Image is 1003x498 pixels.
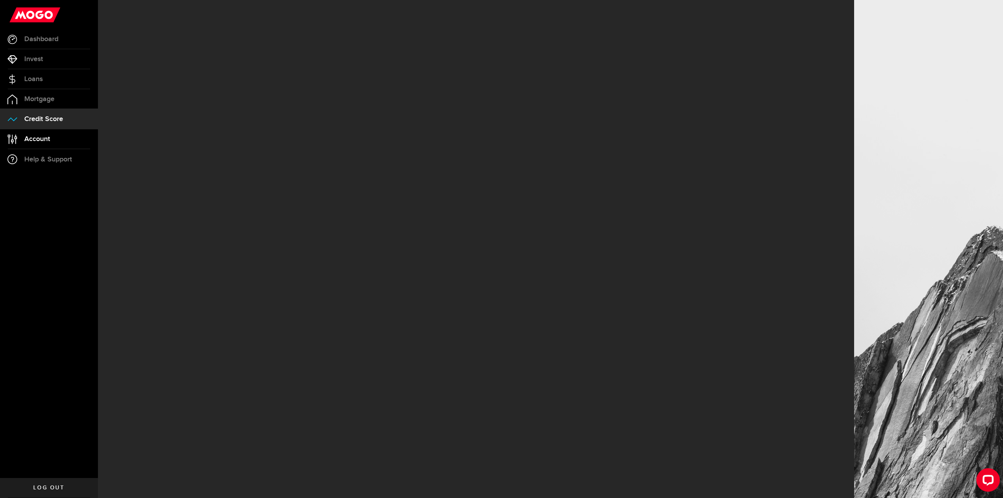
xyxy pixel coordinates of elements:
[24,56,43,63] span: Invest
[24,156,72,163] span: Help & Support
[24,116,63,123] span: Credit Score
[24,96,54,103] span: Mortgage
[24,136,50,143] span: Account
[24,36,58,43] span: Dashboard
[970,465,1003,498] iframe: LiveChat chat widget
[33,485,64,491] span: Log out
[24,76,43,83] span: Loans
